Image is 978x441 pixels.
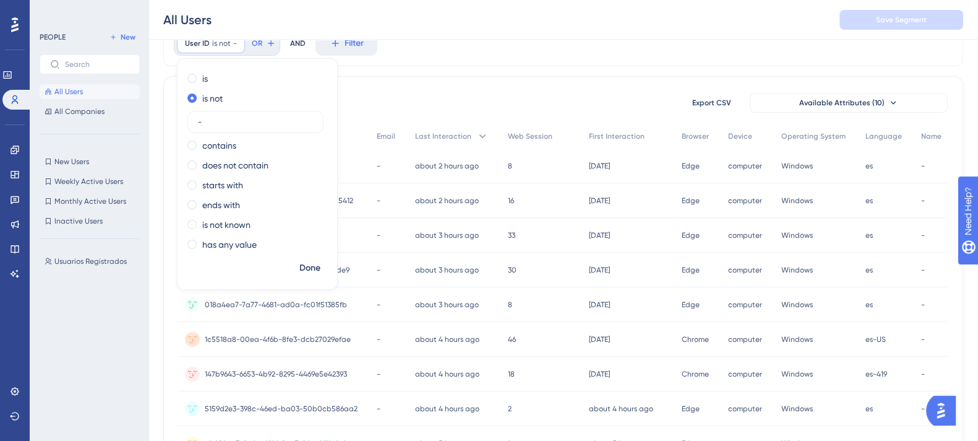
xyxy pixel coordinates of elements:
[865,369,887,379] span: es-419
[589,162,610,170] time: [DATE]
[299,261,320,276] span: Done
[682,131,709,141] span: Browser
[728,369,762,379] span: computer
[121,32,135,42] span: New
[921,404,925,414] span: -
[29,3,77,18] span: Need Help?
[205,300,347,310] span: 018a4ea7-7a77-4681-ad0a-fc01f51385fb
[682,369,709,379] span: Chrome
[728,334,762,344] span: computer
[589,370,610,378] time: [DATE]
[682,230,700,240] span: Edge
[682,265,700,275] span: Edge
[728,161,762,171] span: computer
[377,334,380,344] span: -
[926,392,963,429] iframe: UserGuiding AI Assistant Launcher
[508,161,512,171] span: 8
[589,404,653,413] time: about 4 hours ago
[781,196,813,206] span: Windows
[250,33,277,53] button: OR
[799,98,885,108] span: Available Attributes (10)
[40,104,140,119] button: All Companies
[315,31,377,56] button: Filter
[54,107,105,116] span: All Companies
[921,334,925,344] span: -
[40,194,140,209] button: Monthly Active Users
[781,369,813,379] span: Windows
[921,265,925,275] span: -
[415,266,479,274] time: about 3 hours ago
[728,404,762,414] span: computer
[781,265,813,275] span: Windows
[781,334,813,344] span: Windows
[508,300,512,310] span: 8
[198,118,313,126] input: Type the value
[202,91,223,106] label: is not
[54,157,89,167] span: New Users
[508,131,552,141] span: Web Session
[508,369,515,379] span: 18
[205,404,358,414] span: 5159d2e3-398c-46ed-ba03-50b0cb586aa2
[839,10,963,30] button: Save Segment
[508,230,515,240] span: 33
[682,161,700,171] span: Edge
[921,369,925,379] span: -
[345,36,364,51] span: Filter
[921,230,925,240] span: -
[205,334,351,344] span: 1c5518a8-00ea-4f6b-8fe3-dcb27029efae
[54,256,127,266] span: Usuarios Registrados
[415,370,479,378] time: about 4 hours ago
[415,196,479,205] time: about 2 hours ago
[290,31,306,56] div: AND
[865,404,873,414] span: es
[163,11,212,28] div: All Users
[865,265,873,275] span: es
[781,230,813,240] span: Windows
[589,231,610,240] time: [DATE]
[233,38,237,48] span: -
[185,38,210,48] span: User ID
[876,15,927,25] span: Save Segment
[589,131,645,141] span: First Interaction
[40,254,147,269] button: Usuarios Registrados
[750,93,948,113] button: Available Attributes (10)
[589,196,610,205] time: [DATE]
[377,196,380,206] span: -
[212,38,231,48] span: is not
[921,196,925,206] span: -
[508,404,512,414] span: 2
[508,334,516,344] span: 46
[40,154,140,169] button: New Users
[589,266,610,274] time: [DATE]
[680,93,742,113] button: Export CSV
[54,216,103,226] span: Inactive Users
[65,60,129,69] input: Search
[728,131,752,141] span: Device
[728,300,762,310] span: computer
[508,196,514,206] span: 16
[865,161,873,171] span: es
[589,335,610,344] time: [DATE]
[377,131,395,141] span: Email
[54,196,126,206] span: Monthly Active Users
[781,131,846,141] span: Operating System
[865,334,886,344] span: es-US
[728,265,762,275] span: computer
[202,158,268,173] label: does not contain
[865,196,873,206] span: es
[202,237,257,252] label: has any value
[40,32,66,42] div: PEOPLE
[921,131,942,141] span: Name
[54,87,83,97] span: All Users
[202,71,208,86] label: is
[415,131,471,141] span: Last Interaction
[589,300,610,309] time: [DATE]
[865,131,902,141] span: Language
[415,300,479,309] time: about 3 hours ago
[865,300,873,310] span: es
[377,265,380,275] span: -
[377,369,380,379] span: -
[728,196,762,206] span: computer
[202,198,240,212] label: ends with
